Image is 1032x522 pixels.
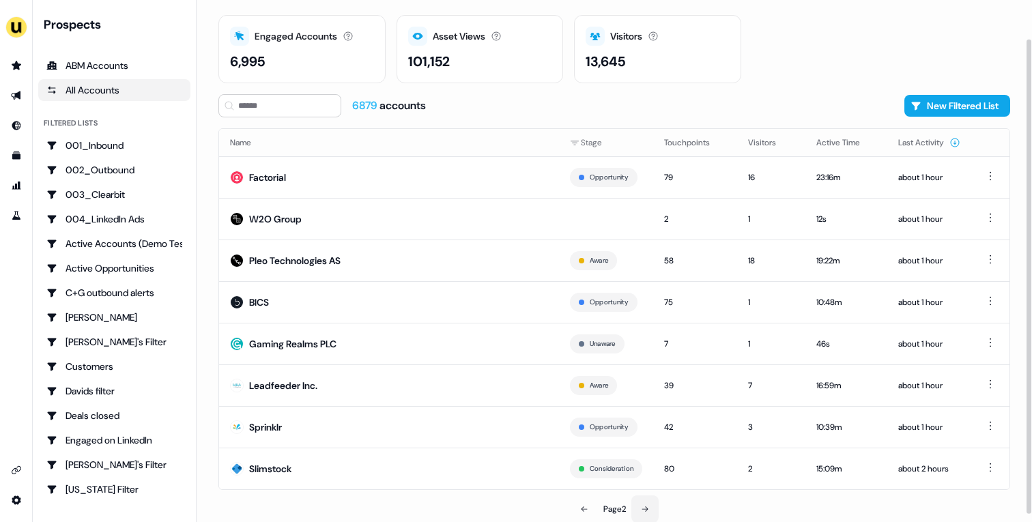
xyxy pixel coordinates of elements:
[898,379,960,392] div: about 1 hour
[46,139,182,152] div: 001_Inbound
[46,409,182,422] div: Deals closed
[38,429,190,451] a: Go to Engaged on LinkedIn
[255,29,337,44] div: Engaged Accounts
[816,212,876,226] div: 12s
[44,16,190,33] div: Prospects
[38,134,190,156] a: Go to 001_Inbound
[816,420,876,434] div: 10:39m
[46,83,182,97] div: All Accounts
[590,255,608,267] button: Aware
[46,433,182,447] div: Engaged on LinkedIn
[249,379,317,392] div: Leadfeeder Inc.
[46,286,182,300] div: C+G outbound alerts
[898,171,960,184] div: about 1 hour
[46,458,182,472] div: [PERSON_NAME]'s Filter
[748,462,794,476] div: 2
[46,261,182,275] div: Active Opportunities
[46,310,182,324] div: [PERSON_NAME]
[5,489,27,511] a: Go to integrations
[249,254,341,267] div: Pleo Technologies AS
[664,171,726,184] div: 79
[816,337,876,351] div: 46s
[5,55,27,76] a: Go to prospects
[748,379,794,392] div: 7
[748,337,794,351] div: 1
[590,338,616,350] button: Unaware
[748,171,794,184] div: 16
[664,462,726,476] div: 80
[5,115,27,136] a: Go to Inbound
[590,379,608,392] button: Aware
[816,462,876,476] div: 15:09m
[352,98,426,113] div: accounts
[38,331,190,353] a: Go to Charlotte's Filter
[249,295,269,309] div: BICS
[38,55,190,76] a: ABM Accounts
[664,254,726,267] div: 58
[219,129,559,156] th: Name
[38,184,190,205] a: Go to 003_Clearbit
[748,130,792,155] button: Visitors
[816,379,876,392] div: 16:59m
[898,130,960,155] button: Last Activity
[664,212,726,226] div: 2
[904,95,1010,117] button: New Filtered List
[590,171,629,184] button: Opportunity
[38,159,190,181] a: Go to 002_Outbound
[46,482,182,496] div: [US_STATE] Filter
[664,420,726,434] div: 42
[44,117,98,129] div: Filtered lists
[590,463,633,475] button: Consideration
[570,136,642,149] div: Stage
[38,356,190,377] a: Go to Customers
[38,478,190,500] a: Go to Georgia Filter
[38,233,190,255] a: Go to Active Accounts (Demo Test)
[352,98,379,113] span: 6879
[5,459,27,481] a: Go to integrations
[38,208,190,230] a: Go to 004_LinkedIn Ads
[586,51,625,72] div: 13,645
[249,337,336,351] div: Gaming Realms PLC
[664,130,726,155] button: Touchpoints
[408,51,450,72] div: 101,152
[816,295,876,309] div: 10:48m
[38,380,190,402] a: Go to Davids filter
[610,29,642,44] div: Visitors
[5,145,27,166] a: Go to templates
[249,420,282,434] div: Sprinklr
[46,335,182,349] div: [PERSON_NAME]'s Filter
[38,282,190,304] a: Go to C+G outbound alerts
[898,462,960,476] div: about 2 hours
[46,384,182,398] div: Davids filter
[898,337,960,351] div: about 1 hour
[433,29,485,44] div: Asset Views
[249,212,302,226] div: W2O Group
[46,237,182,250] div: Active Accounts (Demo Test)
[46,360,182,373] div: Customers
[38,306,190,328] a: Go to Charlotte Stone
[249,462,291,476] div: Slimstock
[898,295,960,309] div: about 1 hour
[5,205,27,227] a: Go to experiments
[46,212,182,226] div: 004_LinkedIn Ads
[748,295,794,309] div: 1
[38,405,190,426] a: Go to Deals closed
[664,295,726,309] div: 75
[898,420,960,434] div: about 1 hour
[748,420,794,434] div: 3
[38,257,190,279] a: Go to Active Opportunities
[816,130,876,155] button: Active Time
[748,254,794,267] div: 18
[5,85,27,106] a: Go to outbound experience
[46,163,182,177] div: 002_Outbound
[816,171,876,184] div: 23:16m
[816,254,876,267] div: 19:22m
[664,379,726,392] div: 39
[38,454,190,476] a: Go to Geneviève's Filter
[664,337,726,351] div: 7
[38,79,190,101] a: All accounts
[603,502,626,516] div: Page 2
[748,212,794,226] div: 1
[898,254,960,267] div: about 1 hour
[5,175,27,197] a: Go to attribution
